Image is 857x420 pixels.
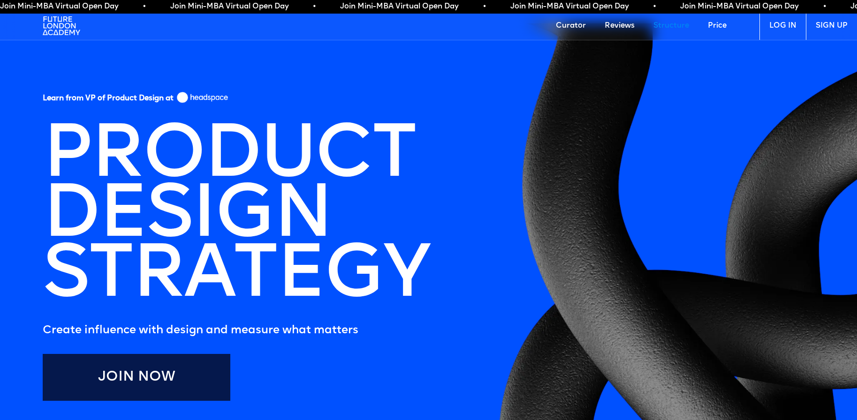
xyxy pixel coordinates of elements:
[43,321,439,340] h5: Create influence with design and measure what matters
[806,12,857,40] a: SIGN UP
[644,12,698,40] a: Structure
[43,94,174,106] h5: Learn from VP of Product Design at
[698,12,736,40] a: Price
[823,2,826,11] span: •
[142,2,145,11] span: •
[759,12,806,40] a: LOG IN
[483,2,485,11] span: •
[595,12,644,40] a: Reviews
[312,2,315,11] span: •
[43,354,230,401] a: Join Now
[652,2,655,11] span: •
[33,118,439,316] h1: PRODUCT DESIGN STRATEGY
[546,12,595,40] a: Curator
